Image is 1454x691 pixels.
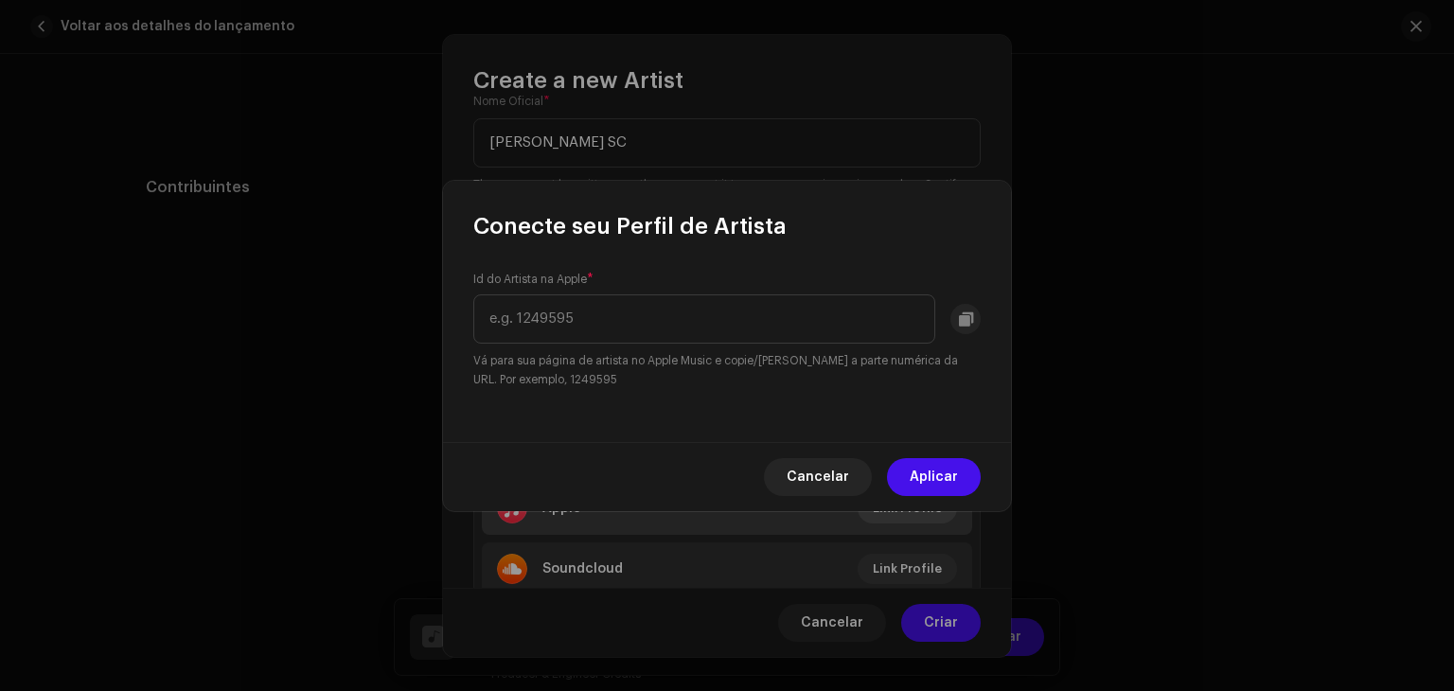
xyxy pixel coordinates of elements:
label: Id do Artista na Apple [473,272,594,287]
span: Conecte seu Perfil de Artista [473,211,787,241]
button: Aplicar [887,458,981,496]
span: Cancelar [787,458,849,496]
small: Vá para sua página de artista no Apple Music e copie/[PERSON_NAME] a parte numérica da URL. Por e... [473,351,981,389]
button: Cancelar [764,458,872,496]
input: e.g. 1249595 [473,294,935,344]
span: Aplicar [910,458,958,496]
